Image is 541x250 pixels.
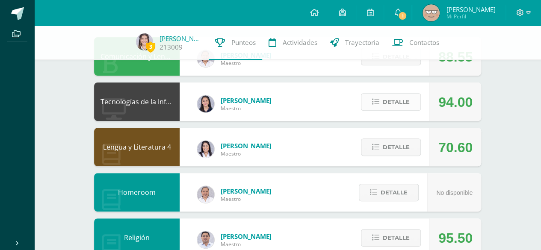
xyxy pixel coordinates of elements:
a: 213009 [160,43,183,52]
a: Actividades [262,26,324,60]
div: Homeroom [94,173,180,212]
div: 70.60 [438,128,473,167]
span: 3 [146,41,155,52]
a: Trayectoria [324,26,386,60]
span: Trayectoria [345,38,379,47]
img: dbcf09110664cdb6f63fe058abfafc14.png [197,95,214,112]
span: [PERSON_NAME] [446,5,495,14]
button: Detalle [361,138,421,156]
span: Actividades [283,38,317,47]
div: Lengua y Literatura 4 [94,128,180,166]
span: Detalle [381,185,408,200]
img: 15aaa72b904403ebb7ec886ca542c491.png [197,231,214,248]
span: Detalle [383,94,410,110]
span: Maestro [221,105,272,112]
span: Mi Perfil [446,13,495,20]
span: 1 [398,11,407,21]
span: No disponible [436,189,473,196]
div: 94.00 [438,83,473,121]
span: Detalle [383,139,410,155]
span: [PERSON_NAME] [221,96,272,105]
span: Maestro [221,241,272,248]
span: [PERSON_NAME] [221,187,272,195]
span: Maestro [221,59,272,67]
button: Detalle [359,184,419,201]
img: b0ec1a1f2f20d83fce6183ecadb61fc2.png [136,33,153,50]
span: [PERSON_NAME] [221,232,272,241]
button: Detalle [361,229,421,247]
a: Contactos [386,26,446,60]
div: Tecnologías de la Información y la Comunicación 4 [94,82,180,121]
span: [PERSON_NAME] [221,141,272,150]
img: a691934e245c096f0520ca704d26c750.png [423,4,440,21]
button: Detalle [361,93,421,111]
a: [PERSON_NAME] de [160,34,202,43]
img: fd1196377973db38ffd7ffd912a4bf7e.png [197,141,214,158]
span: Punteos [231,38,256,47]
a: Punteos [209,26,262,60]
span: Contactos [409,38,439,47]
span: Detalle [383,230,410,246]
img: 04fbc0eeb5f5f8cf55eb7ff53337e28b.png [197,186,214,203]
span: Maestro [221,150,272,157]
span: Maestro [221,195,272,203]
